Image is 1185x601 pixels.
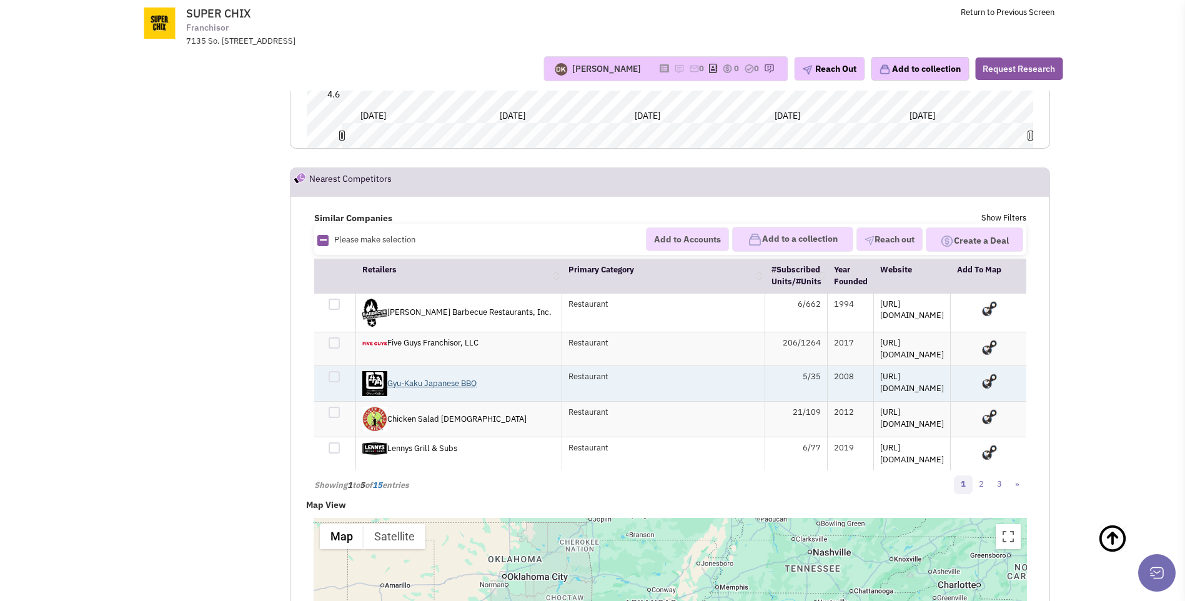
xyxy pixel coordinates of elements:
th: Year Founded [828,259,874,292]
a: Chicken Salad [DEMOGRAPHIC_DATA] [362,414,527,424]
button: Create a Deal [926,227,1023,252]
img: Add To Map [978,442,999,461]
td: 206/1264 [765,332,828,365]
a: Primary Category [568,264,634,275]
img: Add To Map [978,299,999,317]
button: Add to Accounts [646,227,729,251]
button: Request Research [975,57,1063,80]
button: Show satellite imagery [364,524,425,549]
img: 4B15DnqrTUeSfqeb9YfwdQ.jpg [362,407,387,432]
div: [DATE] [903,110,941,121]
button: Reach out [856,227,923,251]
h4: Similar Companies [314,212,662,224]
button: Show street map [320,524,364,549]
img: Add To Map [978,371,999,390]
td: 1994 [828,293,874,332]
span: SUPER CHIX [186,6,251,21]
td: 2019 [828,437,874,470]
span: 0 [754,63,759,74]
span: 5 [360,480,365,490]
img: jmSZm86T2Umem3MOjVOgyA.png [362,442,387,455]
img: Rectangle.png [317,235,329,246]
img: TaskCount.png [744,64,754,74]
button: Add to collection [871,57,969,81]
div: 7135 So. [STREET_ADDRESS] [186,36,512,47]
img: Add To Map [978,407,999,425]
a: [URL][DOMAIN_NAME] [880,407,944,429]
button: Toggle fullscreen view [996,524,1021,549]
span: 0 [734,63,739,74]
a: [URL][DOMAIN_NAME] [880,442,944,465]
th: Add To Map [951,259,1026,292]
img: icon-dealamount.png [722,64,732,74]
td: Restaurant [562,401,765,437]
a: #Subscribed Units/#Units [771,264,821,287]
td: 6/77 [765,437,828,470]
td: 5/35 [765,365,828,401]
a: Return to Previous Screen [961,7,1054,17]
a: [URL][DOMAIN_NAME] [880,371,944,394]
h2: Nearest Competitors [309,168,392,196]
div: 4.6 [309,89,340,100]
a: Lennys Grill & Subs [362,443,457,454]
a: Back To Top [1098,511,1160,592]
td: Restaurant [562,332,765,365]
span: 0 [699,63,704,74]
img: uhBOM0qMW0Om4u1hYROMVw.png [362,342,387,345]
img: Deal-Dollar.png [940,233,954,249]
img: Add To Map [978,337,999,356]
span: Franchisor [186,21,229,34]
a: Gyu-Kaku Japanese BBQ [362,378,477,389]
div: Showing to of entries [314,474,541,492]
td: Restaurant [562,293,765,332]
th: Website [874,259,951,292]
a: » [1008,475,1026,494]
img: icon-email-active-16.png [689,64,699,74]
img: png;base64,iVBORw0KGgoAAAANSUhEUgAAAAkAAAAQCAYAAADESFVDAAAAAXNSR0IArs4c6QAAAAZiS0dEANAAzwDP4Z7Keg... [339,131,345,141]
td: 2008 [828,365,874,401]
a: 3 [990,475,1009,494]
a: 1 [954,475,973,494]
a: Retailers [362,264,397,275]
img: icon-collection-lavender.png [748,232,762,247]
div: [PERSON_NAME] [572,62,641,75]
a: [PERSON_NAME] Barbecue Restaurants, Inc. [362,307,552,317]
img: icon-collection-lavender.png [879,64,890,75]
img: w_kQA89Ux0S7YAtRKOlL3A.jpg [362,371,387,396]
button: Add to a collection [732,227,853,252]
img: 6AP9IXitKEaBJ_8T56fm5w.jpg [362,299,387,327]
a: Five Guys Franchisor, LLC [362,337,478,348]
a: Show Filters [981,212,1026,224]
td: 6/662 [765,293,828,332]
span: 15 [372,480,382,490]
img: research-icon.png [764,64,774,74]
img: plane.png [802,65,812,75]
img: png;base64,iVBORw0KGgoAAAANSUhEUgAAAAkAAAAQCAYAAADESFVDAAAAAXNSR0IArs4c6QAAAAZiS0dEANAAzwDP4Z7Keg... [1028,131,1033,141]
td: Restaurant [562,365,765,401]
div: [DATE] [629,110,667,121]
img: VectorPaper_Plane.png [865,236,875,246]
a: [URL][DOMAIN_NAME] [880,337,944,360]
span: 1 [347,480,352,490]
img: icon-note.png [674,64,684,74]
div: [DATE] [355,110,392,121]
td: 2012 [828,401,874,437]
td: 21/109 [765,401,828,437]
td: 2017 [828,332,874,365]
span: Please make selection [334,234,415,245]
button: Reach Out [794,57,865,81]
div: [DATE] [494,110,532,121]
td: Restaurant [562,437,765,470]
div: [DATE] [768,110,806,121]
a: 2 [972,475,991,494]
a: [URL][DOMAIN_NAME] [880,299,944,321]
